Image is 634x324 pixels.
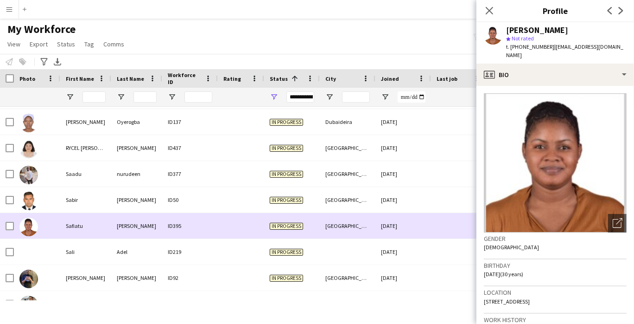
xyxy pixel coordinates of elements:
div: ID92 [162,265,218,291]
div: Dubaideira [320,109,375,135]
div: RYCEL [PERSON_NAME] [60,135,111,161]
img: Shahzaib Khan [19,296,38,314]
h3: Birthday [484,261,627,270]
span: Comms [103,40,124,48]
input: City Filter Input [342,91,370,103]
h3: Work history [484,316,627,324]
span: Not rated [512,35,534,42]
span: Status [57,40,75,48]
a: View [4,38,24,50]
img: Saroj Bhattarai [19,270,38,288]
div: Khan [111,291,162,317]
a: Status [53,38,79,50]
div: [DATE] [375,109,431,135]
span: Status [270,75,288,82]
span: View [7,40,20,48]
span: [DATE] (30 years) [484,271,523,278]
span: Rating [223,75,241,82]
button: Open Filter Menu [381,93,389,101]
button: Open Filter Menu [66,93,74,101]
app-action-btn: Export XLSX [52,56,63,67]
img: Ruth Oyerogba [19,114,38,132]
div: [GEOGRAPHIC_DATA] [320,161,375,187]
div: ID437 [162,135,218,161]
div: [GEOGRAPHIC_DATA] [320,187,375,213]
div: [DATE] [375,213,431,239]
div: Adel [111,239,162,265]
div: Bio [476,64,634,86]
div: nurudeen [111,161,162,187]
span: Joined [381,75,399,82]
span: Workforce ID [168,71,201,85]
div: [DATE] [375,291,431,317]
span: t. [PHONE_NUMBER] [506,43,554,50]
div: [DATE] [375,187,431,213]
span: In progress [270,171,303,178]
span: | [EMAIL_ADDRESS][DOMAIN_NAME] [506,43,623,58]
div: [GEOGRAPHIC_DATA] [320,135,375,161]
div: ID395 [162,213,218,239]
span: [STREET_ADDRESS] [484,298,530,305]
div: [PERSON_NAME] [111,213,162,239]
img: RYCEL CHLOE OANDASAN [19,140,38,158]
span: In progress [270,145,303,152]
span: In progress [270,249,303,256]
input: Joined Filter Input [398,91,425,103]
div: ID137 [162,109,218,135]
div: [PERSON_NAME] [111,135,162,161]
span: [DEMOGRAPHIC_DATA] [484,244,539,251]
div: [GEOGRAPHIC_DATA] [320,265,375,291]
span: In progress [270,275,303,282]
button: Open Filter Menu [270,93,278,101]
app-action-btn: Advanced filters [38,56,50,67]
a: Export [26,38,51,50]
span: Export [30,40,48,48]
div: Sali [60,239,111,265]
span: Tag [84,40,94,48]
div: [DATE] [375,135,431,161]
input: First Name Filter Input [82,91,106,103]
div: Sabir [60,187,111,213]
div: Oyerogba [111,109,162,135]
div: [DATE] [375,239,431,265]
div: [PERSON_NAME] [60,109,111,135]
div: ID50 [162,187,218,213]
img: Safiatu Newland [19,218,38,236]
button: Open Filter Menu [325,93,334,101]
a: Comms [100,38,128,50]
img: Crew avatar or photo [484,93,627,233]
div: Safiatu [60,213,111,239]
a: Tag [81,38,98,50]
div: [GEOGRAPHIC_DATA] [320,213,375,239]
div: [PERSON_NAME] [60,265,111,291]
span: My Workforce [7,22,76,36]
h3: Location [484,288,627,297]
div: [PERSON_NAME] [111,187,162,213]
button: Open Filter Menu [168,93,176,101]
div: [PERSON_NAME] [506,26,568,34]
div: ID597 [162,291,218,317]
div: Open photos pop-in [608,214,627,233]
span: City [325,75,336,82]
input: Workforce ID Filter Input [184,91,212,103]
span: In progress [270,197,303,204]
div: ID219 [162,239,218,265]
img: Sabir Ali [19,192,38,210]
span: Last job [437,75,457,82]
h3: Profile [476,5,634,17]
div: Saadu [60,161,111,187]
div: [PERSON_NAME] [111,265,162,291]
div: [GEOGRAPHIC_DATA] [320,291,375,317]
span: Last Name [117,75,144,82]
div: [DATE] [375,161,431,187]
input: Last Name Filter Input [133,91,157,103]
div: ID377 [162,161,218,187]
div: [DATE] [375,265,431,291]
div: Shahzaib [60,291,111,317]
span: In progress [270,223,303,230]
span: First Name [66,75,94,82]
button: Open Filter Menu [117,93,125,101]
span: Photo [19,75,35,82]
span: In progress [270,119,303,126]
img: Saadu nurudeen [19,166,38,184]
